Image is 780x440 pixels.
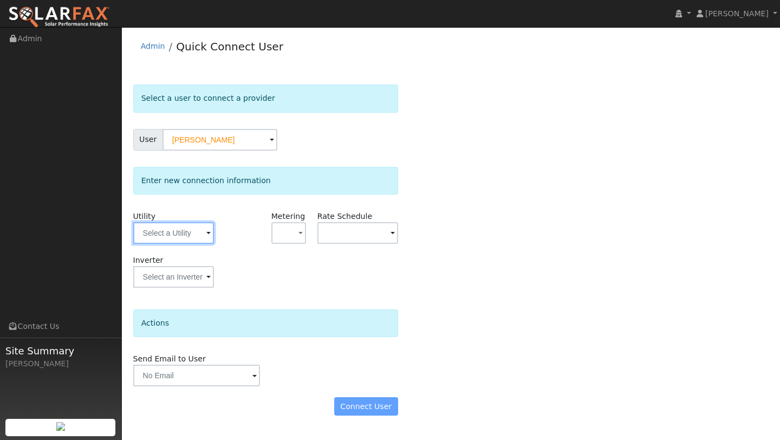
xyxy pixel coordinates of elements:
[133,255,164,266] label: Inverter
[317,211,372,222] label: Rate Schedule
[133,222,214,244] input: Select a Utility
[8,6,110,29] img: SolarFax
[133,266,214,288] input: Select an Inverter
[56,422,65,431] img: retrieve
[176,40,283,53] a: Quick Connect User
[133,365,260,386] input: No Email
[133,353,206,365] label: Send Email to User
[133,167,398,195] div: Enter new connection information
[133,85,398,112] div: Select a user to connect a provider
[133,211,155,222] label: Utility
[271,211,305,222] label: Metering
[141,42,165,50] a: Admin
[133,129,163,151] span: User
[5,344,116,358] span: Site Summary
[705,9,769,18] span: [PERSON_NAME]
[162,129,277,151] input: Select a User
[5,358,116,370] div: [PERSON_NAME]
[133,309,398,337] div: Actions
